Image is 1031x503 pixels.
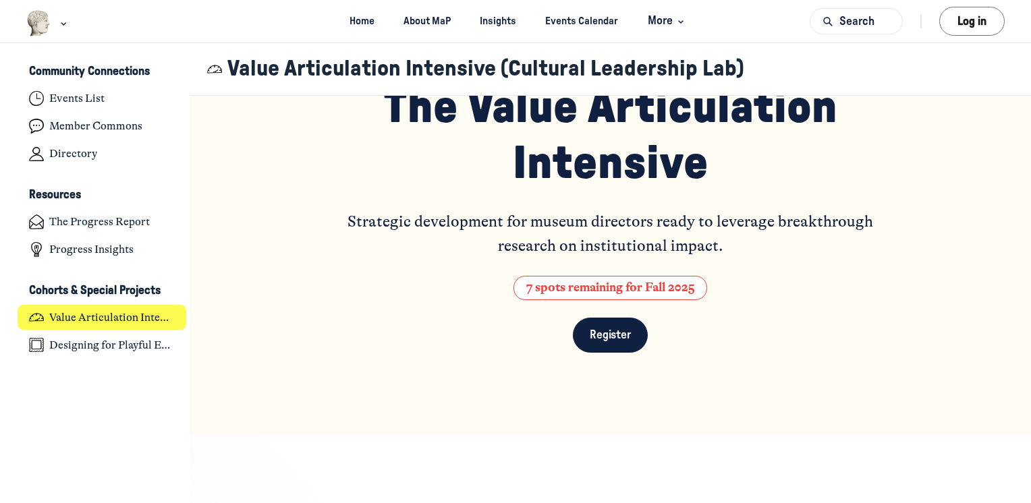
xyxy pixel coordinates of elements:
button: Community ConnectionsCollapse space [18,61,187,84]
button: ResourcesCollapse space [18,184,187,207]
button: Cohorts & Special ProjectsCollapse space [18,279,187,302]
h1: Value Articulation Intensive (Cultural Leadership Lab) [227,56,744,82]
h3: Community Connections [29,65,150,79]
a: Progress Insights [18,237,187,262]
button: Museums as Progress logo [26,9,70,38]
button: Log in [939,7,1005,36]
h3: Cohorts & Special Projects [29,284,161,298]
button: Search [810,8,903,34]
h4: Member Commons [49,119,142,133]
p: Strategic development for museum directors ready to leverage breakthrough research on institution... [331,210,890,258]
a: Value Articulation Intensive (Cultural Leadership Lab) [18,305,187,330]
a: Member Commons [18,114,187,139]
h3: Resources [29,188,81,202]
a: The Progress Report [18,210,187,235]
span: 7 spots remaining for Fall 2025 [513,276,707,301]
a: Events Calendar [534,9,630,34]
a: Insights [468,9,528,34]
h1: The Value Articulation Intensive [331,80,890,192]
h4: Progress Insights [49,243,134,256]
button: More [636,9,693,34]
header: Page Header [190,43,1031,96]
span: More [648,12,688,30]
h4: Value Articulation Intensive (Cultural Leadership Lab) [49,311,175,324]
a: Register [573,318,648,353]
h4: The Progress Report [49,215,150,229]
a: Directory [18,142,187,167]
a: Events List [18,86,187,111]
h4: Directory [49,147,97,160]
img: Museums as Progress logo [26,10,51,36]
a: About MaP [392,9,463,34]
a: Designing for Playful Engagement [18,332,187,357]
h4: Designing for Playful Engagement [49,338,175,352]
a: Home [338,9,387,34]
h4: Events List [49,92,105,105]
